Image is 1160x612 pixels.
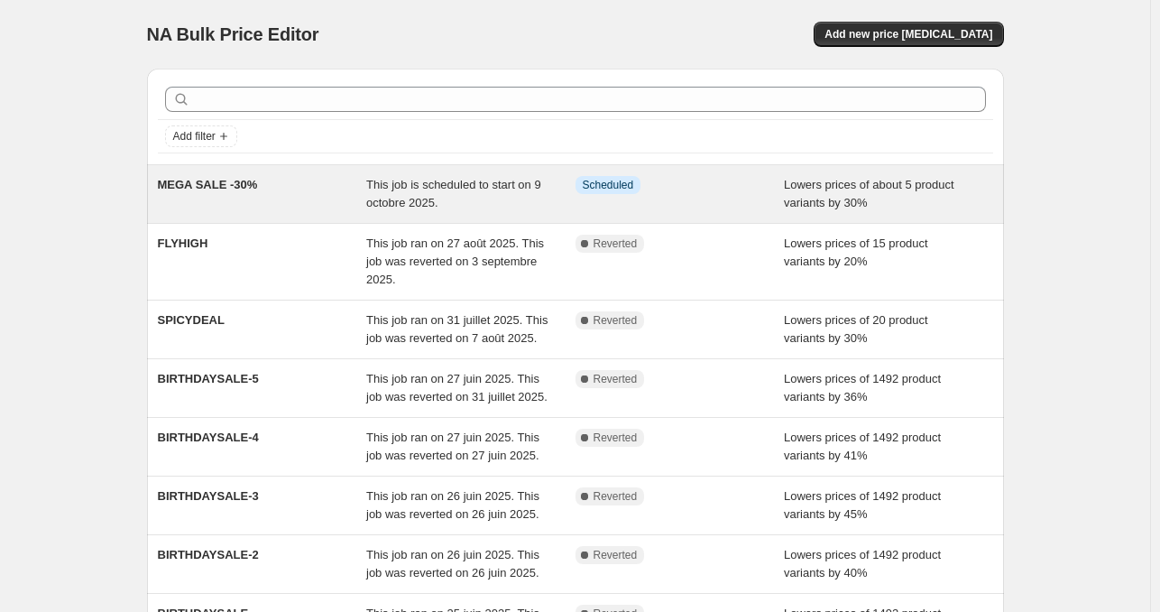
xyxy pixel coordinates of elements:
[784,372,941,403] span: Lowers prices of 1492 product variants by 36%
[594,489,638,504] span: Reverted
[784,236,928,268] span: Lowers prices of 15 product variants by 20%
[366,431,539,462] span: This job ran on 27 juin 2025. This job was reverted on 27 juin 2025.
[594,372,638,386] span: Reverted
[173,129,216,144] span: Add filter
[784,431,941,462] span: Lowers prices of 1492 product variants by 41%
[366,372,548,403] span: This job ran on 27 juin 2025. This job was reverted on 31 juillet 2025.
[814,22,1003,47] button: Add new price [MEDICAL_DATA]
[158,548,259,561] span: BIRTHDAYSALE-2
[366,313,548,345] span: This job ran on 31 juillet 2025. This job was reverted on 7 août 2025.
[583,178,634,192] span: Scheduled
[594,313,638,328] span: Reverted
[824,27,992,42] span: Add new price [MEDICAL_DATA]
[594,548,638,562] span: Reverted
[158,372,259,385] span: BIRTHDAYSALE-5
[366,548,539,580] span: This job ran on 26 juin 2025. This job was reverted on 26 juin 2025.
[158,489,259,503] span: BIRTHDAYSALE-3
[784,548,941,580] span: Lowers prices of 1492 product variants by 40%
[784,489,941,521] span: Lowers prices of 1492 product variants by 45%
[784,313,928,345] span: Lowers prices of 20 product variants by 30%
[158,431,259,444] span: BIRTHDAYSALE-4
[594,236,638,251] span: Reverted
[366,236,544,286] span: This job ran on 27 août 2025. This job was reverted on 3 septembre 2025.
[147,24,319,44] span: NA Bulk Price Editor
[366,489,539,521] span: This job ran on 26 juin 2025. This job was reverted on 26 juin 2025.
[158,236,208,250] span: FLYHIGH
[784,178,954,209] span: Lowers prices of about 5 product variants by 30%
[594,431,638,445] span: Reverted
[366,178,541,209] span: This job is scheduled to start on 9 octobre 2025.
[158,178,258,191] span: MEGA SALE -30%
[165,125,237,147] button: Add filter
[158,313,225,327] span: SPICYDEAL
